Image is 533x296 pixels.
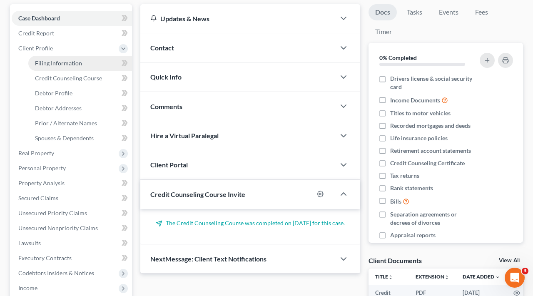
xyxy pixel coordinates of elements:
p: The Credit Counseling Course was completed on [DATE] for this case. [150,219,350,227]
a: Unsecured Priority Claims [12,206,132,221]
span: Case Dashboard [18,15,60,22]
span: Unsecured Priority Claims [18,209,87,216]
i: unfold_more [444,275,449,280]
span: Personal Property [18,164,66,172]
span: Executory Contracts [18,254,72,261]
span: Credit Counseling Course Invite [150,190,245,198]
a: Debtor Addresses [28,101,132,116]
span: Bills [390,197,401,206]
span: Separation agreements or decrees of divorces [390,210,477,227]
a: Case Dashboard [12,11,132,26]
i: unfold_more [388,275,393,280]
a: Secured Claims [12,191,132,206]
a: Filing Information [28,56,132,71]
span: Debtor Addresses [35,104,82,112]
span: Credit Counseling Certificate [390,159,465,167]
a: Unsecured Nonpriority Claims [12,221,132,236]
a: Timer [369,24,399,40]
a: Fees [468,4,495,20]
span: Secured Claims [18,194,58,201]
span: Spouses & Dependents [35,134,94,142]
span: Lawsuits [18,239,41,246]
span: Appraisal reports [390,231,436,239]
span: NextMessage: Client Text Notifications [150,255,266,263]
span: Quick Info [150,73,182,81]
span: Life insurance policies [390,134,448,142]
a: View All [499,258,520,264]
a: Prior / Alternate Names [28,116,132,131]
a: Executory Contracts [12,251,132,266]
span: Real Property [18,149,54,157]
span: Titles to motor vehicles [390,109,451,117]
span: Unsecured Nonpriority Claims [18,224,98,231]
span: Client Portal [150,161,188,169]
span: Credit Report [18,30,54,37]
span: Recorded mortgages and deeds [390,122,471,130]
strong: 0% Completed [379,54,417,61]
span: Credit Counseling Course [35,75,102,82]
span: Comments [150,102,182,110]
span: Income Documents [390,96,440,104]
a: Lawsuits [12,236,132,251]
a: Spouses & Dependents [28,131,132,146]
a: Extensionunfold_more [416,274,449,280]
a: Events [432,4,465,20]
span: Debtor Profile [35,90,72,97]
span: Contact [150,44,174,52]
a: Credit Report [12,26,132,41]
span: Bank statements [390,184,433,192]
span: Drivers license & social security card [390,75,477,91]
a: Credit Counseling Course [28,71,132,86]
i: expand_more [495,275,500,280]
a: Docs [369,4,397,20]
span: Tax returns [390,172,419,180]
a: Debtor Profile [28,86,132,101]
div: Client Documents [369,256,422,265]
a: Date Added expand_more [463,274,500,280]
span: Codebtors Insiders & Notices [18,269,94,276]
span: 3 [522,268,528,274]
span: Prior / Alternate Names [35,119,97,127]
iframe: Intercom live chat [505,268,525,288]
div: Updates & News [150,14,325,23]
span: Filing Information [35,60,82,67]
a: Titleunfold_more [375,274,393,280]
span: Income [18,284,37,291]
span: Property Analysis [18,179,65,187]
span: Client Profile [18,45,53,52]
span: Hire a Virtual Paralegal [150,132,219,139]
a: Tasks [400,4,429,20]
span: Retirement account statements [390,147,471,155]
a: Property Analysis [12,176,132,191]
